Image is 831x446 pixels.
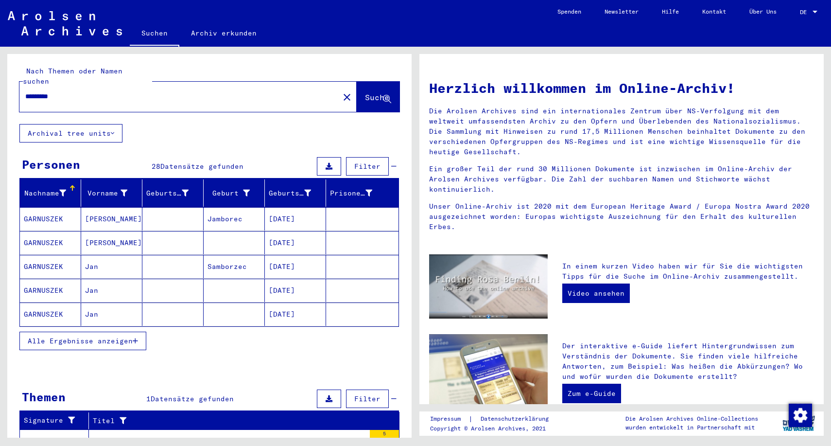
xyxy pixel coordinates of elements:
div: Themen [22,388,66,406]
div: Titel [93,416,375,426]
a: Suchen [130,21,179,47]
img: Arolsen_neg.svg [8,11,122,36]
a: Zum e-Guide [562,384,621,403]
mat-cell: [DATE] [265,303,326,326]
div: Geburtsname [146,185,203,201]
mat-cell: Jan [81,279,142,302]
div: Signature [24,415,76,426]
mat-cell: Jan [81,303,142,326]
div: Signature [24,413,88,428]
p: Die Arolsen Archives sind ein internationales Zentrum über NS-Verfolgung mit dem weltweit umfasse... [429,106,814,157]
p: Der interaktive e-Guide liefert Hintergrundwissen zum Verständnis der Dokumente. Sie finden viele... [562,341,814,382]
span: 1 [146,394,151,403]
mat-cell: [PERSON_NAME] [81,207,142,231]
mat-cell: GARNUSZEK [20,303,81,326]
img: eguide.jpg [429,334,548,413]
span: Alle Ergebnisse anzeigen [28,337,133,345]
mat-header-cell: Geburtsname [142,179,204,207]
div: Vorname [85,188,127,198]
div: Geburtsdatum [269,185,326,201]
button: Clear [337,87,357,107]
span: Suche [365,92,389,102]
p: Unser Online-Archiv ist 2020 mit dem European Heritage Award / Europa Nostra Award 2020 ausgezeic... [429,201,814,232]
img: yv_logo.png [780,411,817,435]
div: Vorname [85,185,142,201]
p: wurden entwickelt in Partnerschaft mit [625,423,758,432]
button: Filter [346,390,389,408]
mat-cell: GARNUSZEK [20,279,81,302]
button: Filter [346,157,389,176]
div: Nachname [24,185,81,201]
div: Geburtsdatum [269,188,311,198]
p: Ein großer Teil der rund 30 Millionen Dokumente ist inzwischen im Online-Archiv der Arolsen Archi... [429,164,814,195]
button: Alle Ergebnisse anzeigen [19,332,146,350]
button: Suche [357,82,399,112]
mat-cell: [DATE] [265,255,326,278]
span: 28 [152,162,160,171]
div: | [430,414,560,424]
div: Geburt‏ [208,188,250,198]
mat-cell: [DATE] [265,231,326,254]
mat-cell: [PERSON_NAME] [81,231,142,254]
span: DE [800,9,811,16]
div: Titel [93,413,387,428]
img: video.jpg [429,254,548,319]
mat-cell: GARNUSZEK [20,207,81,231]
mat-cell: Jan [81,255,142,278]
span: Datensätze gefunden [160,162,243,171]
div: Geburtsname [146,188,189,198]
div: Nachname [24,188,66,198]
div: Prisoner # [330,185,387,201]
mat-cell: GARNUSZEK [20,231,81,254]
mat-label: Nach Themen oder Namen suchen [23,67,122,86]
div: Personen [22,156,80,173]
span: Filter [354,162,381,171]
mat-header-cell: Prisoner # [326,179,398,207]
span: Datensätze gefunden [151,394,234,403]
button: Archival tree units [19,124,122,143]
p: Copyright © Arolsen Archives, 2021 [430,424,560,433]
p: Die Arolsen Archives Online-Collections [625,414,758,423]
div: Prisoner # [330,188,372,198]
mat-cell: [DATE] [265,207,326,231]
mat-header-cell: Vorname [81,179,142,207]
a: Impressum [430,414,468,424]
mat-cell: Samborzec [204,255,265,278]
a: Video ansehen [562,284,630,303]
mat-cell: Jamborec [204,207,265,231]
div: 5 [370,430,399,440]
mat-header-cell: Geburt‏ [204,179,265,207]
div: Geburt‏ [208,185,264,201]
mat-cell: GARNUSZEK [20,255,81,278]
p: In einem kurzen Video haben wir für Sie die wichtigsten Tipps für die Suche im Online-Archiv zusa... [562,261,814,282]
mat-header-cell: Geburtsdatum [265,179,326,207]
span: Filter [354,394,381,403]
a: Archiv erkunden [179,21,268,45]
mat-icon: close [341,91,353,103]
a: Datenschutzerklärung [473,414,560,424]
img: Zustimmung ändern [789,404,812,427]
mat-cell: [DATE] [265,279,326,302]
div: Zustimmung ändern [788,403,812,427]
mat-header-cell: Nachname [20,179,81,207]
h1: Herzlich willkommen im Online-Archiv! [429,78,814,98]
